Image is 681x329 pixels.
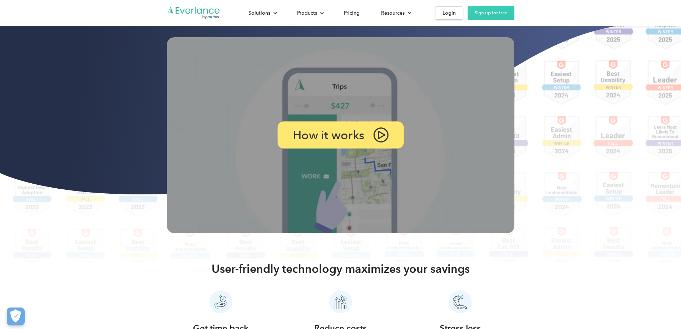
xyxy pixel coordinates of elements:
[167,6,221,20] a: Go to homepage
[435,6,463,20] a: Login
[212,262,470,276] h2: User-friendly technology maximizes your savings
[374,7,417,19] div: Resources
[337,7,367,19] a: Pricing
[241,7,283,19] div: Solutions
[7,308,25,325] button: Cookies Settings
[53,43,89,58] input: Submit
[468,6,514,20] a: Sign up for free
[443,9,456,18] div: Login
[297,9,317,18] div: Products
[248,9,270,18] div: Solutions
[381,9,405,18] div: Resources
[290,7,330,19] div: Products
[344,9,360,18] div: Pricing
[292,130,364,140] p: How it works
